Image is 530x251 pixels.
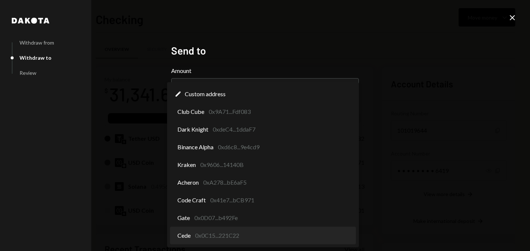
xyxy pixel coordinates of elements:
[20,70,36,76] div: Review
[209,107,251,116] div: 0x9A71...Fdf083
[177,107,204,116] span: Club Cube
[177,196,206,205] span: Code Craft
[213,125,255,134] div: 0xdeC4...1ddaF7
[203,178,247,187] div: 0xA278...bE6aF5
[194,213,238,222] div: 0x0D07...b492Fe
[210,196,254,205] div: 0x41e7...bCB971
[177,178,199,187] span: Acheron
[177,143,213,151] span: Binance Alpha
[177,125,208,134] span: Dark Knight
[218,143,259,151] div: 0xd6c8...9e4cd9
[185,90,226,98] span: Custom address
[20,55,52,61] div: Withdraw to
[200,160,244,169] div: 0x9606...14140B
[177,160,196,169] span: Kraken
[177,213,190,222] span: Gate
[171,66,359,75] label: Amount
[171,78,359,99] input: Enter amount
[171,43,359,58] h2: Send to
[339,78,353,99] div: USDT
[195,231,239,240] div: 0x0C15...221C22
[177,231,191,240] span: Cede
[20,39,54,46] div: Withdraw from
